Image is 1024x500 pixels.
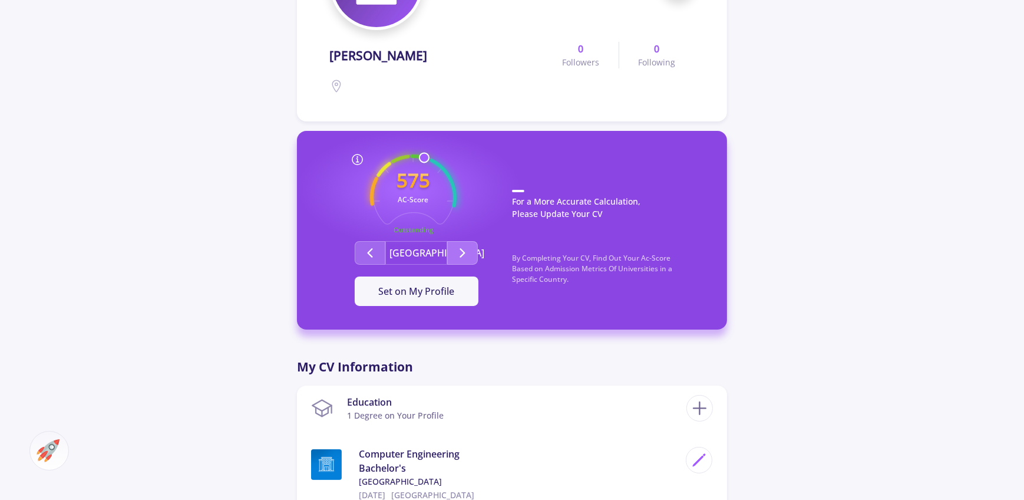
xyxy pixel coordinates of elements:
text: 575 [397,167,430,193]
b: 0 [655,42,660,56]
button: [GEOGRAPHIC_DATA] [385,241,447,265]
p: For a More Accurate Calculation, Please Update Your CV [512,190,703,232]
p: By Completing Your CV, Find Out Your Ac-Score Based on Admission Metrics Of Universities in a Spe... [512,253,703,297]
img: ac-market [37,439,60,462]
span: Following [639,56,676,68]
text: Outstanding [394,226,434,235]
b: 0 [578,42,583,56]
text: AC-Score [398,195,429,205]
span: [PERSON_NAME] [329,47,427,65]
div: Second group [321,241,512,265]
div: Education [347,395,444,409]
div: 1 Degree on Your Profile [347,409,444,422]
span: Followers [562,56,599,68]
span: Bachelor's [359,461,679,475]
span: Computer Engineering [359,447,679,461]
span: Set on My Profile [378,285,454,298]
img: University.jpg [311,449,342,480]
span: [GEOGRAPHIC_DATA] [359,475,679,488]
button: Set on My Profile [355,277,478,306]
p: My CV Information [297,358,727,377]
